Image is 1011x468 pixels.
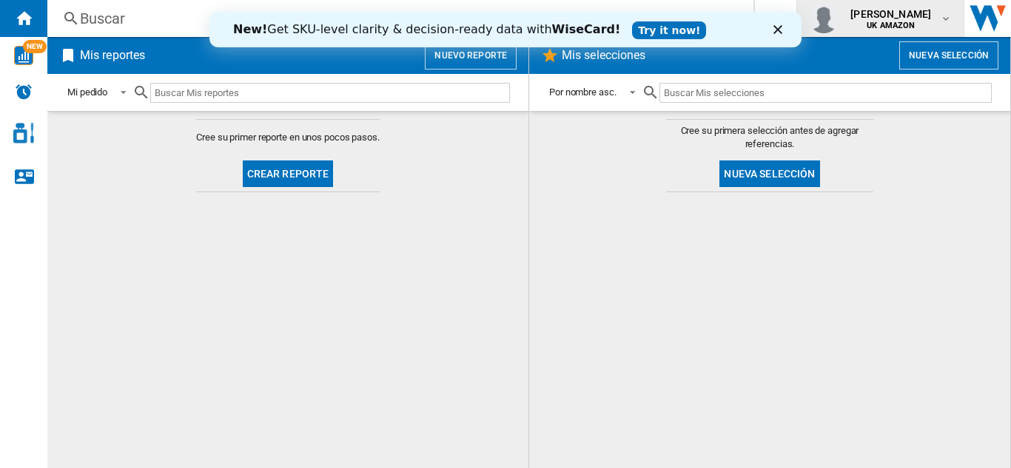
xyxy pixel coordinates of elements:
img: alerts-logo.svg [15,83,33,101]
img: cosmetic-logo.svg [13,123,34,143]
input: Buscar Mis reportes [150,83,510,103]
span: [PERSON_NAME] [850,7,931,21]
input: Buscar Mis selecciones [659,83,992,103]
iframe: Intercom live chat banner [209,12,802,47]
div: Cerrar [564,13,579,22]
img: profile.jpg [809,4,839,33]
button: Nuevo reporte [425,41,517,69]
button: Crear reporte [243,160,334,187]
span: Cree su primer reporte en unos pocos pasos. [196,131,380,144]
h2: Mis reportes [77,41,148,69]
h2: Mis selecciones [559,41,649,69]
div: Buscar [80,8,715,29]
b: UK AMAZON [867,21,915,30]
img: wise-card.svg [14,46,33,65]
button: Nueva selección [899,41,998,69]
span: NEW [23,40,47,53]
div: Mi pedido [67,87,107,98]
button: Nueva selección [719,160,819,187]
span: Cree su primera selección antes de agregar referencias. [666,124,873,151]
div: Por nombre asc. [549,87,617,98]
